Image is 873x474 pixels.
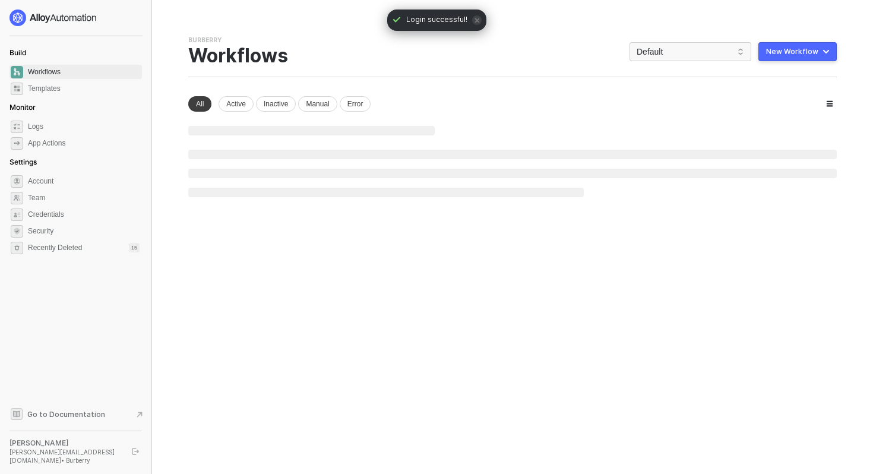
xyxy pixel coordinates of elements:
span: Credentials [28,207,140,222]
span: Workflows [28,65,140,79]
span: marketplace [11,83,23,95]
span: logout [132,448,139,455]
div: New Workflow [766,47,818,56]
span: icon-app-actions [11,137,23,150]
span: Login successful! [406,14,467,26]
span: team [11,192,23,204]
div: Error [340,96,371,112]
div: Workflows [188,45,288,67]
span: documentation [11,408,23,420]
span: settings [11,242,23,254]
span: Templates [28,81,140,96]
div: App Actions [28,138,65,148]
span: icon-logs [11,121,23,133]
div: [PERSON_NAME][EMAIL_ADDRESS][DOMAIN_NAME] • Burberry [10,448,121,464]
span: settings [11,175,23,188]
div: All [188,96,211,112]
span: Account [28,174,140,188]
a: logo [10,10,142,26]
button: New Workflow [758,42,837,61]
div: [PERSON_NAME] [10,438,121,448]
span: credentials [11,208,23,221]
span: document-arrow [134,409,145,421]
span: icon-check [392,15,401,24]
span: Recently Deleted [28,243,82,253]
span: dashboard [11,66,23,78]
span: Logs [28,119,140,134]
span: Build [10,48,26,57]
div: Inactive [256,96,296,112]
span: security [11,225,23,238]
span: Monitor [10,103,36,112]
span: Default [637,43,744,61]
span: icon-close [472,15,482,25]
div: Manual [298,96,337,112]
span: Security [28,224,140,238]
img: logo [10,10,97,26]
div: Burberry [188,36,222,45]
div: Active [219,96,254,112]
span: Team [28,191,140,205]
span: Go to Documentation [27,409,105,419]
a: Knowledge Base [10,407,143,421]
div: 15 [129,243,140,252]
span: Settings [10,157,37,166]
